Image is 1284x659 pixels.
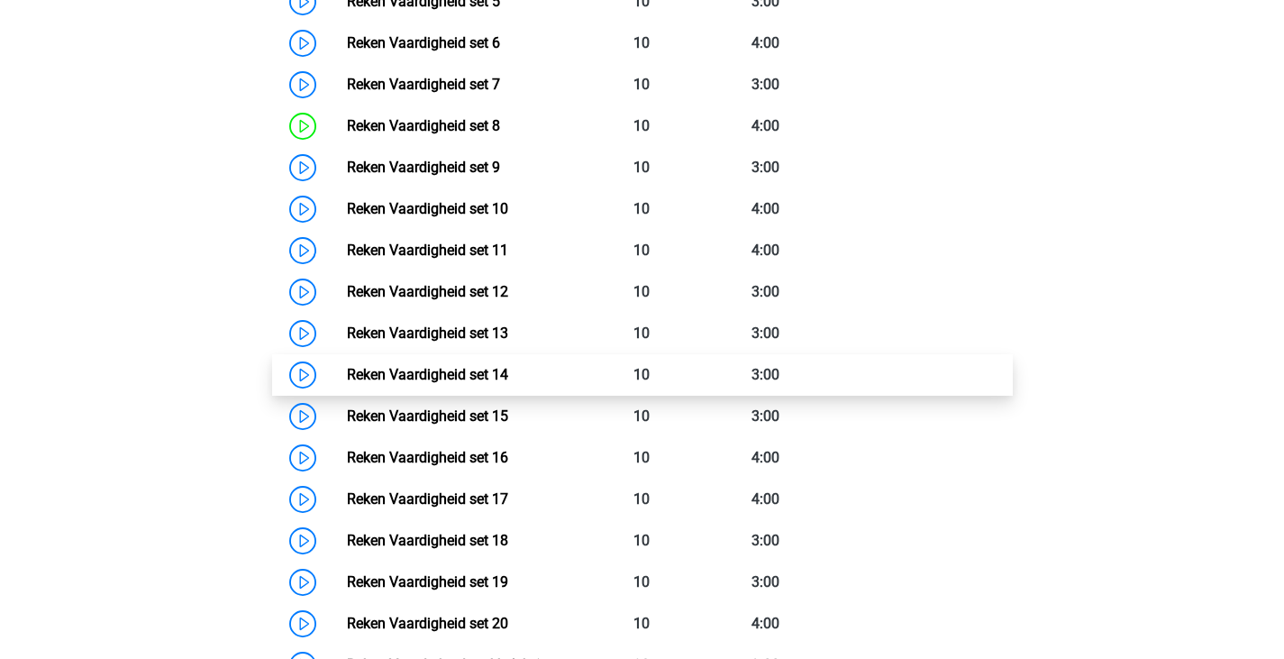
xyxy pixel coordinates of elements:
a: Reken Vaardigheid set 6 [347,34,500,51]
a: Reken Vaardigheid set 10 [347,200,508,217]
a: Reken Vaardigheid set 9 [347,159,500,176]
a: Reken Vaardigheid set 12 [347,283,508,300]
a: Reken Vaardigheid set 11 [347,242,508,259]
a: Reken Vaardigheid set 7 [347,76,500,93]
a: Reken Vaardigheid set 15 [347,407,508,425]
a: Reken Vaardigheid set 17 [347,490,508,508]
a: Reken Vaardigheid set 8 [347,117,500,134]
a: Reken Vaardigheid set 19 [347,573,508,590]
a: Reken Vaardigheid set 18 [347,532,508,549]
a: Reken Vaardigheid set 13 [347,325,508,342]
a: Reken Vaardigheid set 20 [347,615,508,632]
a: Reken Vaardigheid set 16 [347,449,508,466]
a: Reken Vaardigheid set 14 [347,366,508,383]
